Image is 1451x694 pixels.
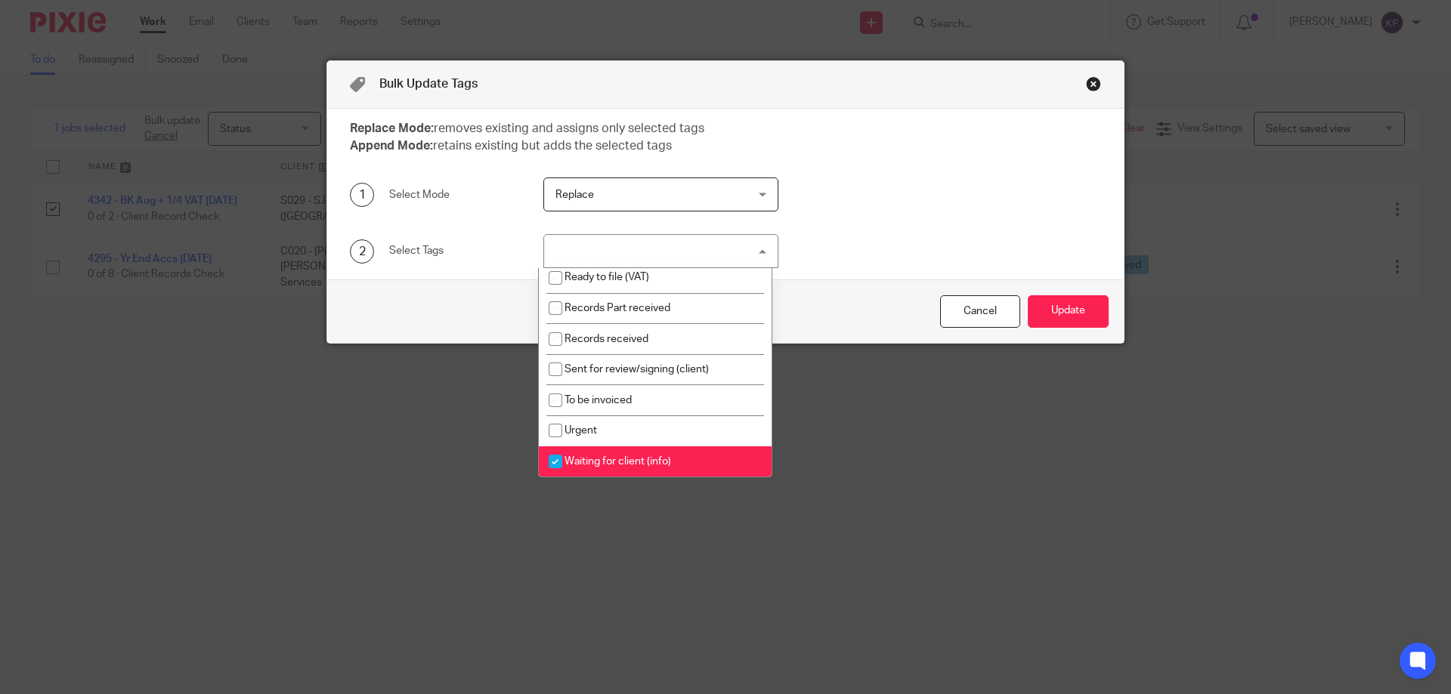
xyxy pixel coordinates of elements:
[940,295,1020,328] div: Close this dialog window
[350,239,374,264] div: 2
[350,140,672,152] span: retains existing but adds the selected tags
[555,190,594,200] span: Replace
[565,334,648,344] span: Records received
[565,303,670,313] span: Records Part received
[565,272,649,282] span: Ready to file (VAT)
[389,187,520,202] div: Select Mode
[565,456,671,467] span: Waiting for client (info)
[1086,76,1101,91] div: Close this dialog window
[565,364,709,375] span: Sent for review/signing (client)
[350,183,374,207] div: 1
[350,122,434,134] b: Replace Mode:
[350,140,433,152] b: Append Mode:
[379,78,478,90] span: Bulk Update Tags
[389,243,520,258] div: Select Tags
[350,122,704,134] span: removes existing and assigns only selected tags
[1028,295,1109,328] button: Update
[565,395,632,406] span: To be invoiced
[565,425,597,436] span: Urgent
